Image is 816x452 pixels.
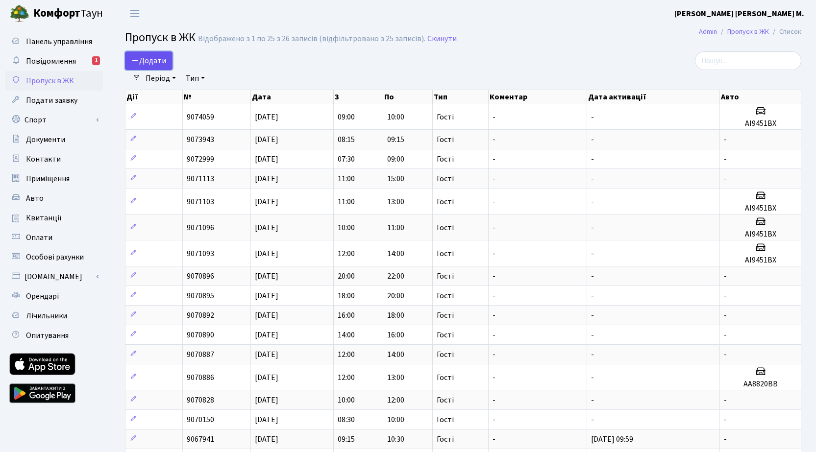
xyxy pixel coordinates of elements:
[493,310,495,321] span: -
[724,380,797,389] h5: АА8820ВВ
[724,414,727,425] span: -
[26,173,70,184] span: Приміщення
[338,134,355,145] span: 08:15
[591,134,594,145] span: -
[695,51,801,70] input: Пошук...
[255,414,278,425] span: [DATE]
[338,330,355,340] span: 14:00
[493,134,495,145] span: -
[338,290,355,301] span: 18:00
[724,230,797,239] h5: АІ9451ВХ
[493,290,495,301] span: -
[5,110,103,130] a: Спорт
[437,113,454,121] span: Гості
[5,130,103,149] a: Документи
[255,271,278,282] span: [DATE]
[591,154,594,165] span: -
[26,252,84,262] span: Особові рахунки
[26,134,65,145] span: Документи
[255,349,278,360] span: [DATE]
[387,196,404,207] span: 13:00
[5,286,103,306] a: Орендарі
[125,29,196,46] span: Пропуск в ЖК
[338,349,355,360] span: 12:00
[198,34,425,44] div: Відображено з 1 по 25 з 26 записів (відфільтровано з 25 записів).
[489,90,587,104] th: Коментар
[591,173,594,184] span: -
[26,95,77,106] span: Подати заявку
[437,175,454,183] span: Гості
[437,351,454,358] span: Гості
[724,330,727,340] span: -
[437,292,454,300] span: Гості
[493,222,495,233] span: -
[187,134,214,145] span: 9073943
[5,247,103,267] a: Особові рахунки
[591,248,594,259] span: -
[724,256,797,265] h5: АІ9451ВХ
[187,290,214,301] span: 9070895
[255,330,278,340] span: [DATE]
[26,193,44,204] span: Авто
[591,395,594,405] span: -
[187,196,214,207] span: 9071103
[338,271,355,282] span: 20:00
[255,372,278,383] span: [DATE]
[5,326,103,345] a: Опитування
[437,198,454,206] span: Гості
[493,112,495,122] span: -
[187,173,214,184] span: 9071113
[187,222,214,233] span: 9071096
[5,169,103,189] a: Приміщення
[255,154,278,165] span: [DATE]
[493,330,495,340] span: -
[493,349,495,360] span: -
[338,222,355,233] span: 10:00
[92,56,100,65] div: 1
[5,189,103,208] a: Авто
[187,330,214,340] span: 9070890
[255,290,278,301] span: [DATE]
[387,330,404,340] span: 16:00
[724,395,727,405] span: -
[251,90,334,104] th: Дата
[493,271,495,282] span: -
[493,173,495,184] span: -
[187,414,214,425] span: 9070150
[724,434,727,445] span: -
[387,112,404,122] span: 10:00
[387,372,404,383] span: 13:00
[437,155,454,163] span: Гості
[493,196,495,207] span: -
[383,90,433,104] th: По
[724,119,797,128] h5: АІ9451ВХ
[123,5,147,22] button: Переключити навігацію
[674,8,804,19] b: [PERSON_NAME] [PERSON_NAME] М.
[387,310,404,321] span: 18:00
[437,416,454,424] span: Гості
[26,330,69,341] span: Опитування
[33,5,103,22] span: Таун
[437,331,454,339] span: Гості
[433,90,489,104] th: Тип
[338,414,355,425] span: 08:30
[255,434,278,445] span: [DATE]
[437,136,454,143] span: Гості
[255,248,278,259] span: [DATE]
[387,271,404,282] span: 22:00
[255,112,278,122] span: [DATE]
[255,222,278,233] span: [DATE]
[5,91,103,110] a: Подати заявку
[591,330,594,340] span: -
[131,55,166,66] span: Додати
[338,173,355,184] span: 11:00
[591,112,594,122] span: -
[591,372,594,383] span: -
[26,291,59,302] span: Орендарі
[437,224,454,232] span: Гості
[387,349,404,360] span: 14:00
[387,154,404,165] span: 09:00
[338,395,355,405] span: 10:00
[720,90,801,104] th: Авто
[338,112,355,122] span: 09:00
